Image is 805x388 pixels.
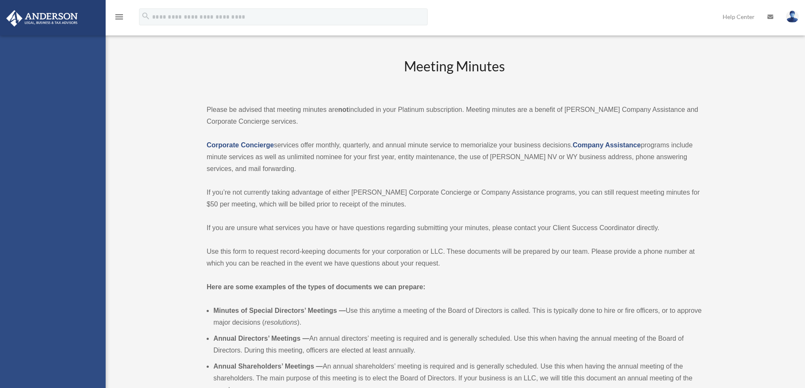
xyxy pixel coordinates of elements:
[213,333,702,356] li: An annual directors’ meeting is required and is generally scheduled. Use this when having the ann...
[213,335,309,342] b: Annual Directors’ Meetings —
[213,307,346,314] b: Minutes of Special Directors’ Meetings —
[207,141,274,149] a: Corporate Concierge
[141,11,150,21] i: search
[213,363,323,370] b: Annual Shareholders’ Meetings —
[338,106,349,113] strong: not
[573,141,641,149] a: Company Assistance
[207,283,426,290] strong: Here are some examples of the types of documents we can prepare:
[207,139,702,175] p: services offer monthly, quarterly, and annual minute service to memorialize your business decisio...
[207,104,702,128] p: Please be advised that meeting minutes are included in your Platinum subscription. Meeting minute...
[207,246,702,269] p: Use this form to request record-keeping documents for your corporation or LLC. These documents wi...
[4,10,80,27] img: Anderson Advisors Platinum Portal
[786,11,799,23] img: User Pic
[265,319,297,326] em: resolutions
[213,305,702,328] li: Use this anytime a meeting of the Board of Directors is called. This is typically done to hire or...
[207,222,702,234] p: If you are unsure what services you have or have questions regarding submitting your minutes, ple...
[114,15,124,22] a: menu
[207,57,702,92] h2: Meeting Minutes
[207,187,702,210] p: If you’re not currently taking advantage of either [PERSON_NAME] Corporate Concierge or Company A...
[114,12,124,22] i: menu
